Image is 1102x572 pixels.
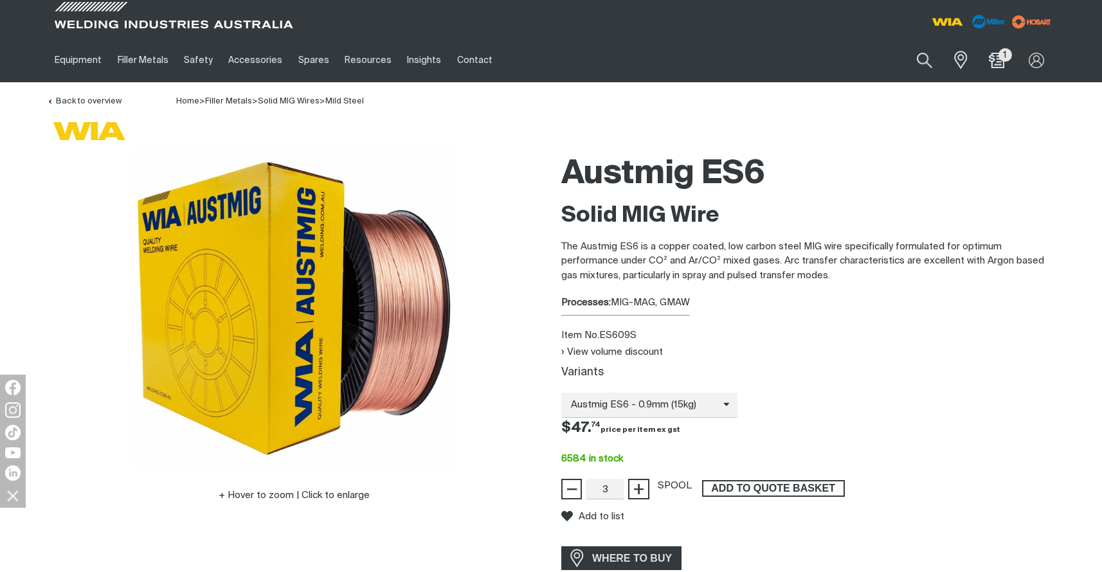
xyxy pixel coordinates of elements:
[561,454,623,463] span: 6584 in stock
[561,328,1055,343] div: Item No. ES609S
[176,97,199,105] span: Home
[561,202,1055,230] h2: Solid MIG Wire
[561,398,723,413] span: Austmig ES6 - 0.9mm (15kg)
[337,38,399,82] a: Resources
[211,488,377,503] button: Hover to zoom | Click to enlarge
[47,97,122,105] a: Back to overview
[47,38,109,82] a: Equipment
[561,546,682,570] a: WHERE TO BUY
[252,97,258,105] span: >
[325,97,364,105] a: Mild Steel
[561,510,624,522] button: Add to list
[551,418,1065,439] div: Price
[561,154,1055,195] h1: Austmig ES6
[658,479,692,494] div: SPOOL
[176,38,221,82] a: Safety
[258,97,320,105] a: Solid MIG Wires
[5,447,21,458] img: YouTube
[579,511,624,522] span: Add to list
[1008,12,1055,31] img: miller
[702,480,845,497] button: Add Austmig ES6 0.9mm Mild Steel 15KG Spool to the shopping cart
[592,421,601,428] sup: 74
[886,45,946,75] input: Product name or item number...
[320,97,325,105] span: >
[199,97,205,105] span: >
[109,38,176,82] a: Filler Metals
[176,96,199,105] a: Home
[47,38,803,82] nav: Main
[561,298,611,307] strong: Processes:
[5,465,21,481] img: LinkedIn
[133,147,455,469] img: Austmig ES6
[5,425,21,440] img: TikTok
[5,380,21,395] img: Facebook
[205,97,252,105] a: Filler Metals
[561,296,1055,310] div: MIG-MAG, GMAW
[5,402,21,418] img: Instagram
[561,346,663,357] button: View volume discount
[399,38,449,82] a: Insights
[2,485,24,506] img: hide socials
[449,38,500,82] a: Contact
[903,45,946,75] button: Search products
[561,421,680,435] span: $47.
[703,480,844,497] span: ADD TO QUOTE BASKET
[633,478,645,500] span: +
[221,38,290,82] a: Accessories
[561,367,604,378] label: Variants
[566,478,578,500] span: −
[561,240,1055,283] p: The Austmig ES6 is a copper coated, low carbon steel MIG wire specifically formulated for optimum...
[584,548,680,569] span: WHERE TO BUY
[291,38,337,82] a: Spares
